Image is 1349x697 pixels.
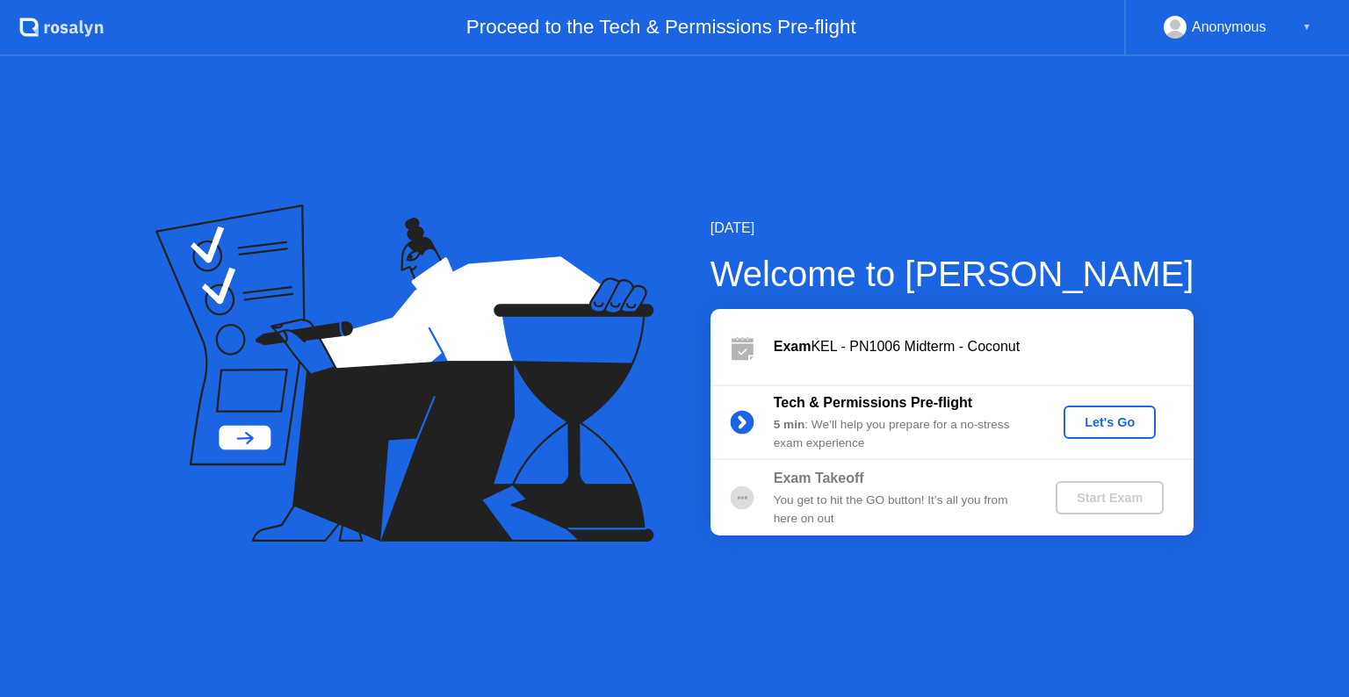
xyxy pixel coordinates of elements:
b: Exam [774,339,812,354]
button: Let's Go [1064,406,1156,439]
div: ▼ [1302,16,1311,39]
div: [DATE] [711,218,1194,239]
div: Anonymous [1192,16,1266,39]
div: Start Exam [1063,491,1157,505]
div: Welcome to [PERSON_NAME] [711,248,1194,300]
div: You get to hit the GO button! It’s all you from here on out [774,492,1027,528]
button: Start Exam [1056,481,1164,514]
div: KEL - PN1006 Midterm - Coconut [774,336,1194,357]
div: : We’ll help you prepare for a no-stress exam experience [774,416,1027,452]
b: Exam Takeoff [774,471,864,485]
div: Let's Go [1071,415,1149,429]
b: 5 min [774,418,805,431]
b: Tech & Permissions Pre-flight [774,395,972,410]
